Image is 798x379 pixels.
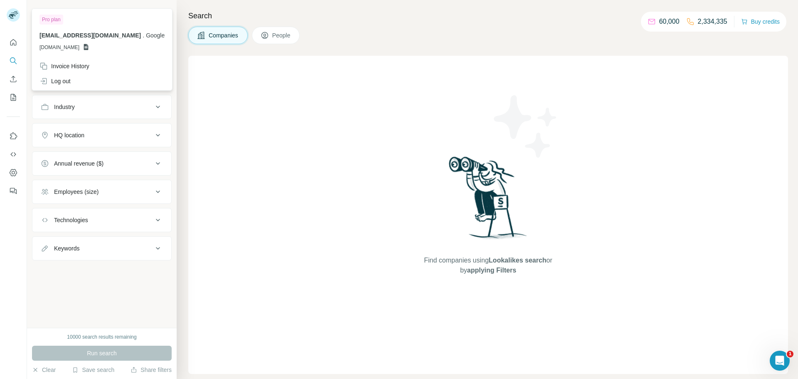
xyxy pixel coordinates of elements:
[131,366,172,374] button: Share filters
[7,53,20,68] button: Search
[7,129,20,144] button: Use Surfe on LinkedIn
[7,147,20,162] button: Use Surfe API
[39,32,141,39] span: [EMAIL_ADDRESS][DOMAIN_NAME]
[54,159,103,168] div: Annual revenue ($)
[39,77,71,85] div: Log out
[488,89,563,164] img: Surfe Illustration - Stars
[32,97,171,117] button: Industry
[54,216,88,224] div: Technologies
[188,10,788,22] h4: Search
[787,351,793,357] span: 1
[39,62,89,70] div: Invoice History
[659,17,680,27] p: 60,000
[54,103,75,111] div: Industry
[54,188,99,196] div: Employees (size)
[7,165,20,180] button: Dashboard
[698,17,727,27] p: 2,334,335
[146,32,165,39] span: Google
[54,244,79,253] div: Keywords
[32,366,56,374] button: Clear
[741,16,780,27] button: Buy credits
[39,44,79,51] span: [DOMAIN_NAME]
[143,32,144,39] span: .
[32,238,171,258] button: Keywords
[7,183,20,198] button: Feedback
[209,31,239,40] span: Companies
[489,257,547,264] span: Lookalikes search
[272,31,291,40] span: People
[32,210,171,230] button: Technologies
[32,125,171,145] button: HQ location
[445,154,532,247] img: Surfe Illustration - Woman searching with binoculars
[72,366,114,374] button: Save search
[67,333,136,341] div: 10000 search results remaining
[39,15,63,25] div: Pro plan
[770,351,790,371] iframe: Intercom live chat
[467,267,516,274] span: applying Filters
[32,154,171,173] button: Annual revenue ($)
[7,35,20,50] button: Quick start
[145,5,177,17] button: Hide
[7,72,20,87] button: Enrich CSV
[7,90,20,105] button: My lists
[32,182,171,202] button: Employees (size)
[32,7,58,15] div: New search
[421,255,554,275] span: Find companies using or by
[54,131,84,139] div: HQ location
